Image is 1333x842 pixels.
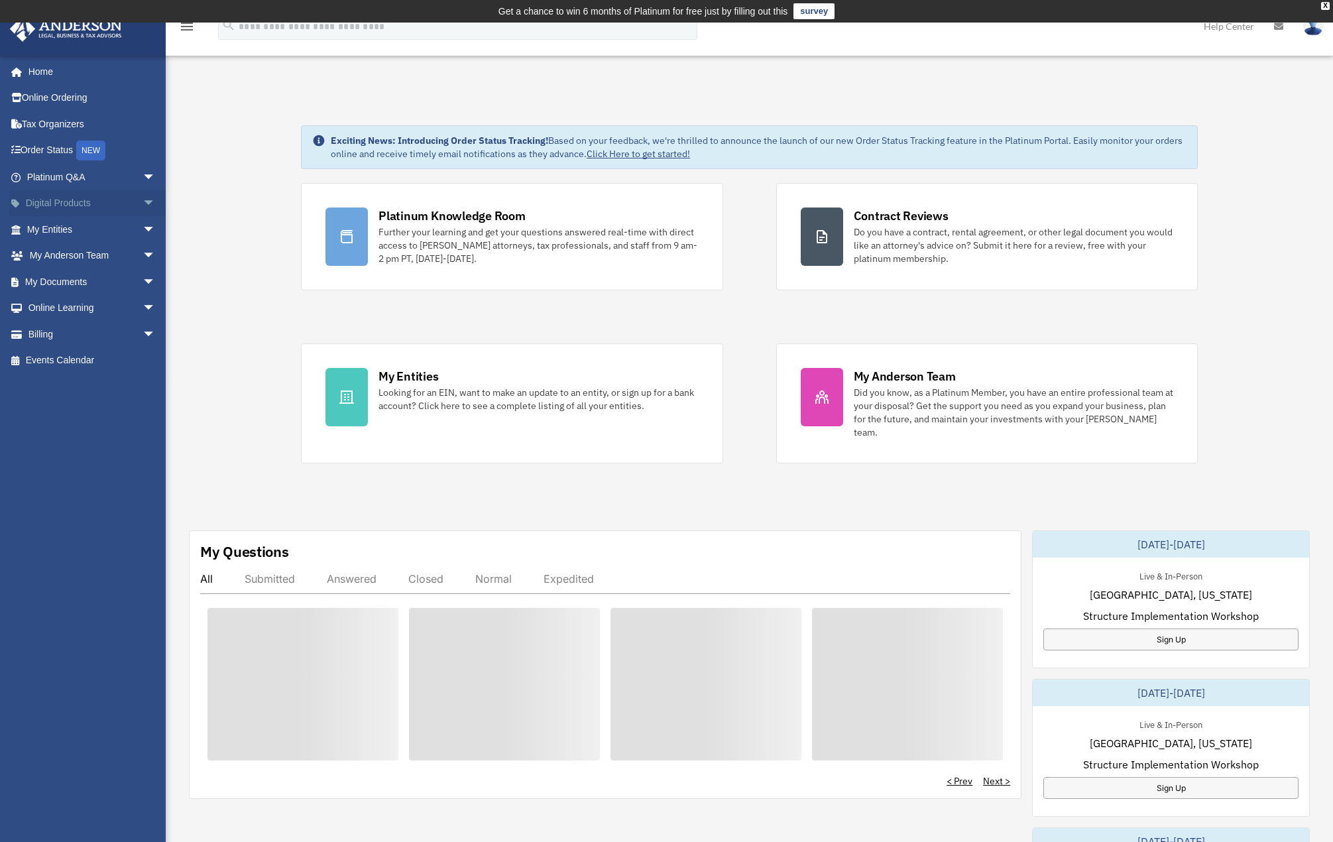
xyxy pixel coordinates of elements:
div: [DATE]-[DATE] [1033,680,1309,706]
div: Closed [408,572,443,585]
div: Live & In-Person [1129,717,1213,731]
span: arrow_drop_down [143,216,169,243]
img: User Pic [1303,17,1323,36]
div: NEW [76,141,105,160]
a: Online Ordering [9,85,176,111]
a: menu [179,23,195,34]
div: Contract Reviews [854,208,949,224]
a: Online Learningarrow_drop_down [9,295,176,322]
a: My Anderson Teamarrow_drop_down [9,243,176,269]
div: Expedited [544,572,594,585]
a: Tax Organizers [9,111,176,137]
div: Submitted [245,572,295,585]
div: Further your learning and get your questions answered real-time with direct access to [PERSON_NAM... [378,225,698,265]
div: My Entities [378,368,438,385]
a: Sign Up [1043,629,1299,650]
span: arrow_drop_down [143,269,169,296]
a: Contract Reviews Do you have a contract, rental agreement, or other legal document you would like... [776,183,1198,290]
a: Order StatusNEW [9,137,176,164]
div: [DATE]-[DATE] [1033,531,1309,558]
i: search [221,18,236,32]
span: [GEOGRAPHIC_DATA], [US_STATE] [1090,735,1252,751]
div: Normal [475,572,512,585]
div: Platinum Knowledge Room [378,208,526,224]
a: Next > [983,774,1010,788]
div: My Anderson Team [854,368,956,385]
a: Sign Up [1043,777,1299,799]
a: Events Calendar [9,347,176,374]
div: Answered [327,572,377,585]
div: All [200,572,213,585]
span: arrow_drop_down [143,190,169,217]
div: Looking for an EIN, want to make an update to an entity, or sign up for a bank account? Click her... [378,386,698,412]
a: My Documentsarrow_drop_down [9,269,176,295]
a: < Prev [947,774,972,788]
strong: Exciting News: Introducing Order Status Tracking! [331,135,548,147]
i: menu [179,19,195,34]
div: My Questions [200,542,289,562]
a: My Entities Looking for an EIN, want to make an update to an entity, or sign up for a bank accoun... [301,343,723,463]
span: arrow_drop_down [143,164,169,191]
span: Structure Implementation Workshop [1083,608,1259,624]
span: arrow_drop_down [143,321,169,348]
div: Live & In-Person [1129,568,1213,582]
a: Platinum Q&Aarrow_drop_down [9,164,176,190]
div: Did you know, as a Platinum Member, you have an entire professional team at your disposal? Get th... [854,386,1173,439]
div: close [1321,2,1330,10]
span: arrow_drop_down [143,295,169,322]
a: survey [793,3,835,19]
a: Home [9,58,169,85]
a: Digital Productsarrow_drop_down [9,190,176,217]
span: arrow_drop_down [143,243,169,270]
a: My Entitiesarrow_drop_down [9,216,176,243]
span: Structure Implementation Workshop [1083,756,1259,772]
a: Billingarrow_drop_down [9,321,176,347]
a: Platinum Knowledge Room Further your learning and get your questions answered real-time with dire... [301,183,723,290]
a: My Anderson Team Did you know, as a Platinum Member, you have an entire professional team at your... [776,343,1198,463]
img: Anderson Advisors Platinum Portal [6,16,126,42]
div: Get a chance to win 6 months of Platinum for free just by filling out this [498,3,788,19]
div: Based on your feedback, we're thrilled to announce the launch of our new Order Status Tracking fe... [331,134,1187,160]
a: Click Here to get started! [587,148,690,160]
span: [GEOGRAPHIC_DATA], [US_STATE] [1090,587,1252,603]
div: Do you have a contract, rental agreement, or other legal document you would like an attorney's ad... [854,225,1173,265]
